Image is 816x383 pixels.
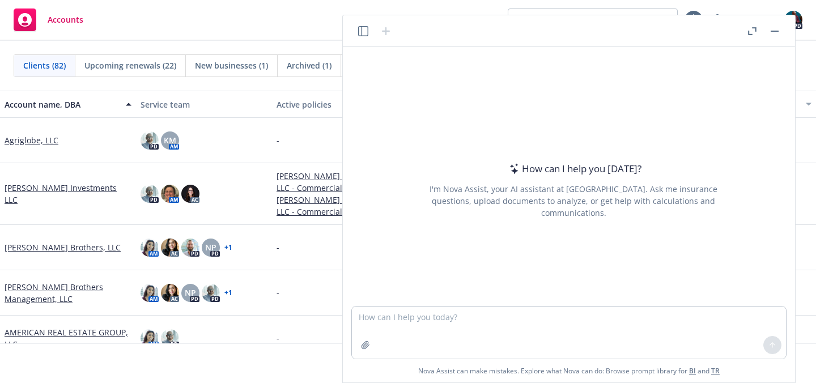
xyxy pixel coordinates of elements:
a: [PERSON_NAME] Investments LLC - Commercial Umbrella [277,170,403,194]
span: Accounts [48,15,83,24]
a: [PERSON_NAME] Investments LLC [5,182,131,206]
span: NP [205,241,216,253]
span: - [277,241,279,253]
div: Service team [141,99,267,110]
img: photo [161,239,179,257]
img: photo [181,239,199,257]
div: Active policies [277,99,403,110]
a: AMERICAN REAL ESTATE GROUP, LLC [5,326,131,350]
img: photo [161,284,179,302]
a: [PERSON_NAME] Investments LLC - Commercial Package [277,194,403,218]
img: photo [202,284,220,302]
span: Clients (82) [23,59,66,71]
img: photo [141,131,159,150]
a: Report a Bug [706,8,729,31]
span: - [277,332,279,344]
img: photo [141,329,159,347]
a: + 1 [224,244,232,251]
span: New businesses (1) [195,59,268,71]
a: Search [732,8,755,31]
span: - [277,134,279,146]
span: KM [164,134,176,146]
a: Switch app [758,8,781,31]
span: Archived (1) [287,59,331,71]
a: BI [689,366,696,376]
span: - [277,287,279,299]
img: photo [784,11,802,29]
a: Accounts [9,4,88,36]
div: How can I help you [DATE]? [506,161,641,176]
div: Account name, DBA [5,99,119,110]
div: I'm Nova Assist, your AI assistant at [GEOGRAPHIC_DATA]. Ask me insurance questions, upload docum... [414,183,733,219]
span: Upcoming renewals (22) [84,59,176,71]
a: [PERSON_NAME] Brothers Management, LLC [5,281,131,305]
span: View accounts as producer... [517,14,626,26]
span: Nova Assist can make mistakes. Explore what Nova can do: Browse prompt library for and [418,359,720,382]
img: photo [161,329,179,347]
a: Agriglobe, LLC [5,134,58,146]
a: [PERSON_NAME] Brothers, LLC [5,241,121,253]
a: TR [711,366,720,376]
button: Service team [136,91,272,118]
a: + 1 [224,290,232,296]
button: Active policies [272,91,408,118]
img: photo [161,185,179,203]
img: photo [141,185,159,203]
img: photo [181,185,199,203]
img: photo [141,239,159,257]
img: photo [141,284,159,302]
span: NP [185,287,196,299]
button: View accounts as producer... [508,8,678,31]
